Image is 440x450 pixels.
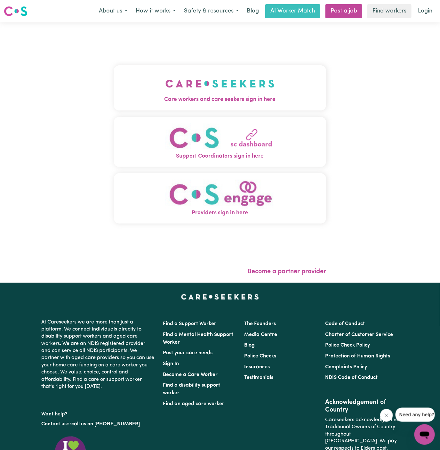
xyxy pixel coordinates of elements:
[163,372,218,377] a: Become a Care Worker
[163,361,179,366] a: Sign In
[367,4,412,18] a: Find workers
[325,321,365,326] a: Code of Conduct
[163,350,213,356] a: Post your care needs
[163,401,225,406] a: Find an aged care worker
[181,294,259,299] a: Careseekers home page
[114,117,326,167] button: Support Coordinators sign in here
[4,5,28,17] img: Careseekers logo
[180,4,243,18] button: Safety & resources
[244,354,276,359] a: Police Checks
[132,4,180,18] button: How it works
[325,354,390,359] a: Protection of Human Rights
[244,321,276,326] a: The Founders
[114,152,326,160] span: Support Coordinators sign in here
[163,321,217,326] a: Find a Support Worker
[396,408,435,422] iframe: Message from company
[95,4,132,18] button: About us
[244,332,277,337] a: Media Centre
[114,95,326,104] span: Care workers and care seekers sign in here
[114,209,326,217] span: Providers sign in here
[163,332,234,345] a: Find a Mental Health Support Worker
[265,4,320,18] a: AI Worker Match
[414,4,436,18] a: Login
[244,364,270,370] a: Insurances
[243,4,263,18] a: Blog
[42,418,156,430] p: or
[325,4,362,18] a: Post a job
[244,343,255,348] a: Blog
[247,268,326,275] a: Become a partner provider
[114,65,326,110] button: Care workers and care seekers sign in here
[325,343,370,348] a: Police Check Policy
[42,421,67,427] a: Contact us
[325,375,378,380] a: NDIS Code of Conduct
[42,316,156,393] p: At Careseekers we are more than just a platform. We connect individuals directly to disability su...
[244,375,273,380] a: Testimonials
[325,364,367,370] a: Complaints Policy
[72,421,140,427] a: call us on [PHONE_NUMBER]
[325,332,393,337] a: Charter of Customer Service
[380,409,393,422] iframe: Close message
[42,408,156,418] p: Want help?
[325,398,398,414] h2: Acknowledgement of Country
[163,383,220,396] a: Find a disability support worker
[114,173,326,224] button: Providers sign in here
[414,424,435,445] iframe: Button to launch messaging window
[4,4,28,19] a: Careseekers logo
